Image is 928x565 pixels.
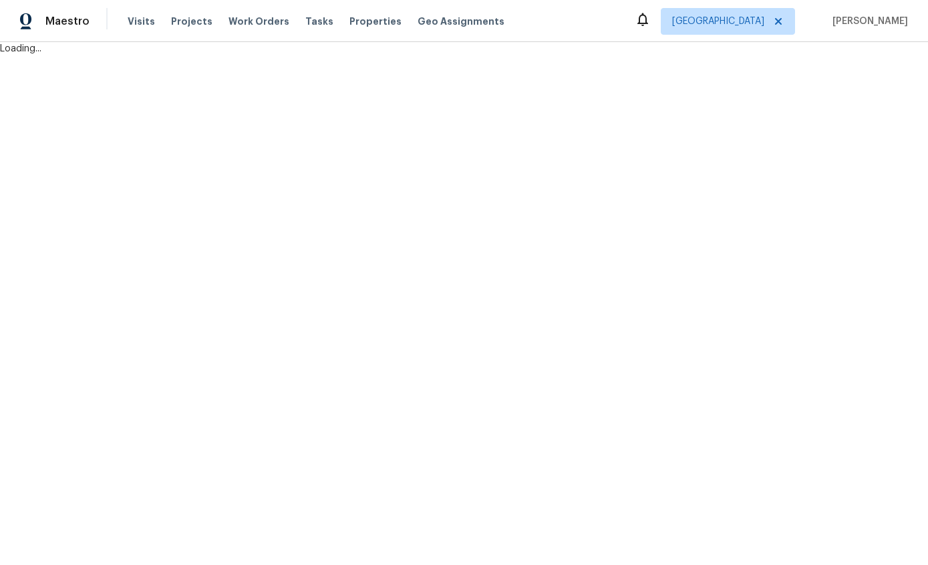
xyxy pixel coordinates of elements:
[128,15,155,28] span: Visits
[418,15,504,28] span: Geo Assignments
[349,15,402,28] span: Properties
[228,15,289,28] span: Work Orders
[305,17,333,26] span: Tasks
[171,15,212,28] span: Projects
[45,15,90,28] span: Maestro
[672,15,764,28] span: [GEOGRAPHIC_DATA]
[827,15,908,28] span: [PERSON_NAME]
